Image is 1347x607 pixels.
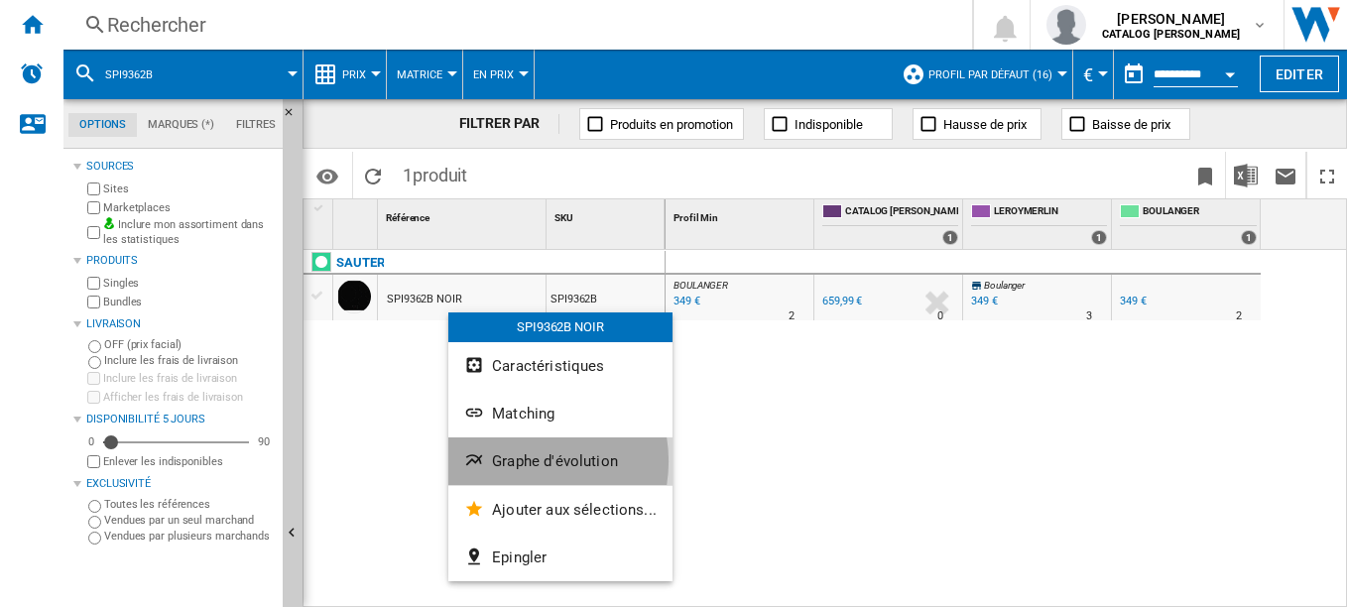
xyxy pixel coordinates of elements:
[492,405,554,423] span: Matching
[448,486,673,534] button: Ajouter aux sélections...
[448,534,673,581] button: Epingler...
[492,357,604,375] span: Caractéristiques
[492,452,618,470] span: Graphe d'évolution
[448,437,673,485] button: Graphe d'évolution
[448,390,673,437] button: Matching
[492,501,657,519] span: Ajouter aux sélections...
[448,342,673,390] button: Caractéristiques
[448,312,673,342] div: SPI9362B NOIR
[492,548,547,566] span: Epingler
